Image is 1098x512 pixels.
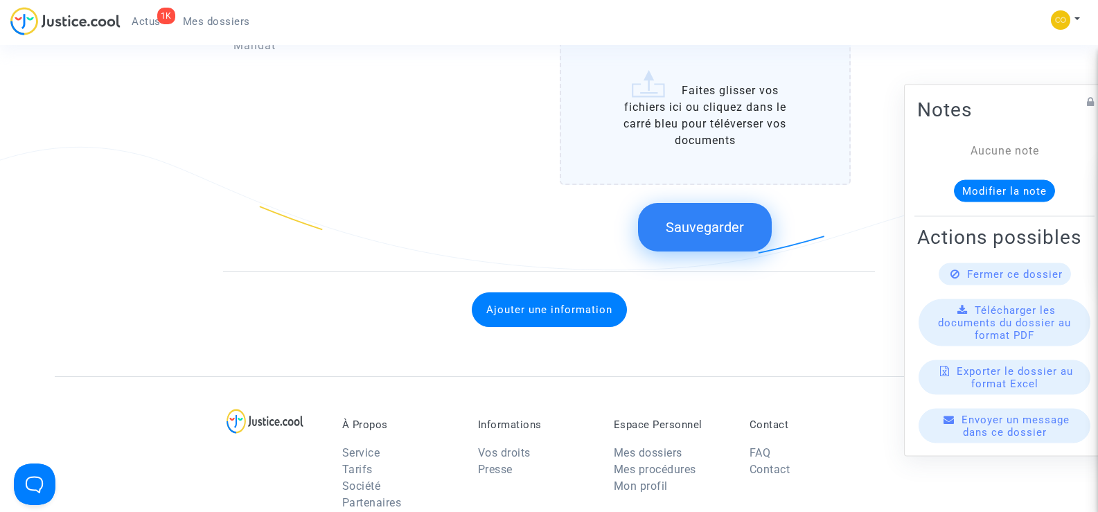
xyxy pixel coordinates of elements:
[478,418,593,431] p: Informations
[957,364,1073,389] span: Exporter le dossier au format Excel
[967,267,1063,280] span: Fermer ce dossier
[14,464,55,505] iframe: Help Scout Beacon - Open
[157,8,175,24] div: 1K
[342,446,380,459] a: Service
[183,15,250,28] span: Mes dossiers
[954,179,1055,202] button: Modifier la note
[614,463,696,476] a: Mes procédures
[1051,10,1070,30] img: 84a266a8493598cb3cce1313e02c3431
[342,479,381,493] a: Société
[938,142,1071,159] div: Aucune note
[227,409,303,434] img: logo-lg.svg
[172,11,261,32] a: Mes dossiers
[917,224,1092,249] h2: Actions possibles
[614,479,668,493] a: Mon profil
[938,303,1071,341] span: Télécharger les documents du dossier au format PDF
[750,463,790,476] a: Contact
[638,203,772,251] button: Sauvegarder
[233,37,539,54] p: Mandat
[750,446,771,459] a: FAQ
[478,446,531,459] a: Vos droits
[614,446,682,459] a: Mes dossiers
[132,15,161,28] span: Actus
[614,418,729,431] p: Espace Personnel
[472,292,627,327] button: Ajouter une information
[121,11,172,32] a: 1KActus
[342,496,402,509] a: Partenaires
[750,418,865,431] p: Contact
[666,219,744,236] span: Sauvegarder
[917,97,1092,121] h2: Notes
[962,413,1070,438] span: Envoyer un message dans ce dossier
[478,463,513,476] a: Presse
[10,7,121,35] img: jc-logo.svg
[342,463,373,476] a: Tarifs
[342,418,457,431] p: À Propos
